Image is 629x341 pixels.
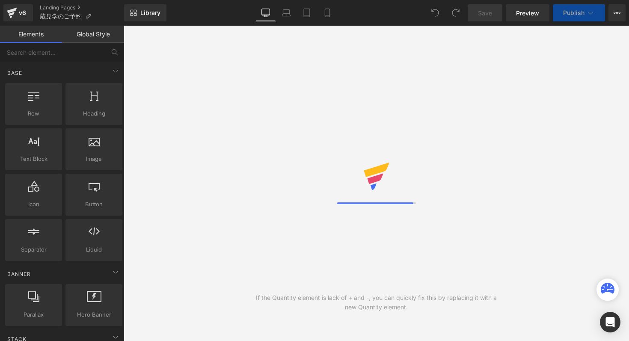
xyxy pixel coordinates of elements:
a: Laptop [276,4,297,21]
button: Publish [553,4,605,21]
span: Row [8,109,59,118]
span: Image [68,154,120,163]
button: Undo [427,4,444,21]
span: Heading [68,109,120,118]
button: Redo [447,4,464,21]
span: Parallax [8,310,59,319]
a: Mobile [317,4,338,21]
a: Desktop [255,4,276,21]
div: If the Quantity element is lack of + and -, you can quickly fix this by replacing it with a new Q... [250,293,503,312]
span: Banner [6,270,32,278]
span: Base [6,69,23,77]
span: 蔵見学のご予約 [40,13,82,20]
div: Open Intercom Messenger [600,312,620,332]
a: v6 [3,4,33,21]
span: Text Block [8,154,59,163]
span: Button [68,200,120,209]
a: Tablet [297,4,317,21]
a: Preview [506,4,549,21]
span: Icon [8,200,59,209]
span: Separator [8,245,59,254]
span: Library [140,9,160,17]
div: v6 [17,7,28,18]
a: Landing Pages [40,4,124,11]
span: Liquid [68,245,120,254]
span: Preview [516,9,539,18]
a: Global Style [62,26,124,43]
button: More [608,4,626,21]
span: Hero Banner [68,310,120,319]
a: New Library [124,4,166,21]
span: Publish [563,9,584,16]
span: Save [478,9,492,18]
